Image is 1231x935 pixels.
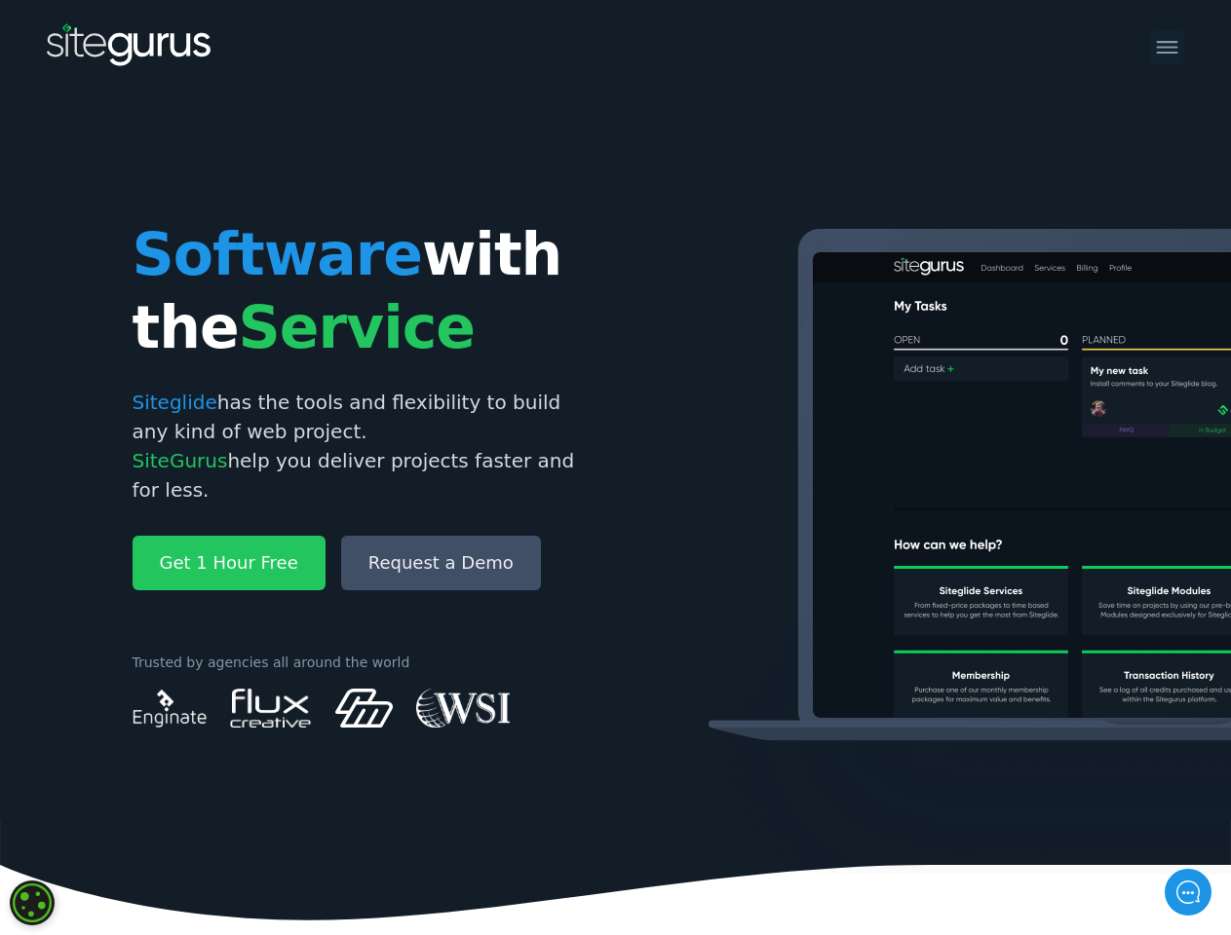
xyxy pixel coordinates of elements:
[133,220,422,288] span: Software
[133,449,228,472] span: SiteGurus
[239,293,475,361] span: Service
[133,218,600,364] h1: with the
[341,536,541,590] a: Request a Demo
[133,653,600,673] p: Trusted by agencies all around the world
[16,471,374,512] button: New conversation
[126,484,234,500] span: New conversation
[10,880,55,925] div: Cookie consent button
[47,23,212,70] img: SiteGurus Logo
[133,536,326,590] a: Get 1 Hour Free
[1165,869,1212,916] iframe: gist-messenger-bubble-iframe
[133,388,600,505] p: has the tools and flexibility to build any kind of web project. help you deliver projects faster ...
[133,391,217,414] span: Siteglide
